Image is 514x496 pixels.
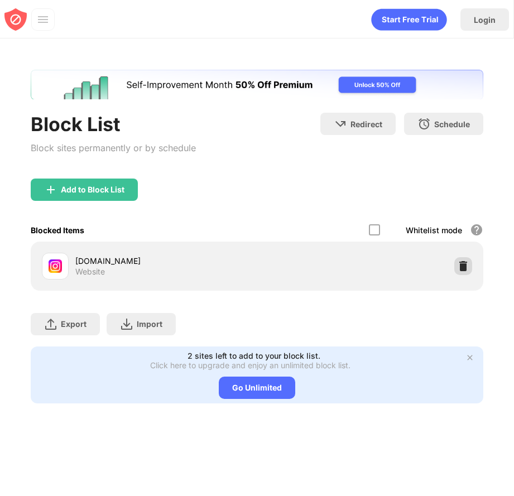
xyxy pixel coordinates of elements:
div: Block sites permanently or by schedule [31,140,196,156]
img: blocksite-icon-red.svg [4,8,27,31]
div: Go Unlimited [219,377,295,399]
img: x-button.svg [465,353,474,362]
div: Block List [31,113,196,136]
div: Redirect [350,119,382,129]
img: favicons [49,259,62,273]
div: Whitelist mode [406,225,462,235]
div: animation [371,8,447,31]
div: Website [75,267,105,277]
iframe: Banner [31,70,483,99]
div: Blocked Items [31,225,84,235]
div: Export [61,319,87,329]
div: Add to Block List [61,185,124,194]
div: Click here to upgrade and enjoy an unlimited block list. [150,360,350,370]
div: Import [137,319,162,329]
div: [DOMAIN_NAME] [75,255,257,267]
div: Login [474,15,496,25]
div: 2 sites left to add to your block list. [188,351,320,360]
div: Schedule [434,119,470,129]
